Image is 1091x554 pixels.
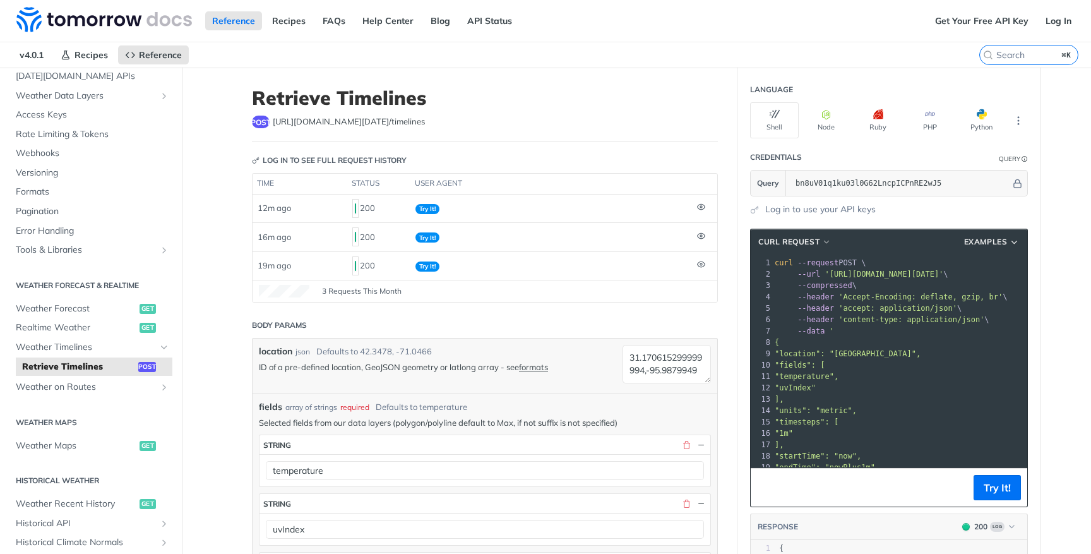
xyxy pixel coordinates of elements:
[54,45,115,64] a: Recipes
[138,362,156,372] span: post
[751,416,772,428] div: 15
[775,395,784,404] span: ],
[259,435,710,454] button: string
[355,11,420,30] a: Help Center
[775,315,989,324] span: \
[159,382,169,392] button: Show subpages for Weather on Routes
[751,405,772,416] div: 14
[775,304,962,313] span: \
[974,521,987,533] div: 200
[140,323,156,333] span: get
[355,203,356,214] span: 200
[13,45,51,64] span: v4.0.1
[265,11,313,30] a: Recipes
[9,105,172,124] a: Access Keys
[751,171,786,196] button: Query
[140,441,156,451] span: get
[259,400,282,414] span: fields
[757,478,775,497] button: Copy to clipboard
[263,440,291,450] div: string
[754,236,836,248] button: cURL Request
[252,320,307,331] div: Body Params
[797,304,834,313] span: --header
[695,498,706,509] button: Hide
[757,178,779,189] span: Query
[258,203,291,213] span: 12m ago
[9,67,172,86] a: [DATE][DOMAIN_NAME] APIs
[775,338,779,347] span: {
[316,11,352,30] a: FAQs
[751,337,772,348] div: 8
[797,327,825,335] span: --data
[258,232,291,242] span: 16m ago
[355,232,356,242] span: 200
[928,11,1035,30] a: Get Your Free API Key
[751,371,772,382] div: 11
[1022,156,1028,162] i: Information
[16,341,156,354] span: Weather Timelines
[983,50,993,60] svg: Search
[16,109,169,121] span: Access Keys
[410,174,692,194] th: user agent
[259,285,309,298] canvas: Line Graph
[757,521,799,533] button: RESPONSE
[750,102,799,138] button: Shell
[775,292,1008,301] span: \
[9,475,172,486] h2: Historical Weather
[352,198,405,219] div: 200
[159,91,169,101] button: Show subpages for Weather Data Layers
[347,174,410,194] th: status
[838,304,957,313] span: 'accept: application/json'
[16,536,156,549] span: Historical Climate Normals
[797,315,834,324] span: --header
[751,359,772,371] div: 10
[797,258,838,267] span: --request
[259,494,710,513] button: string
[956,521,1021,533] button: 200200Log
[159,538,169,548] button: Show subpages for Historical Climate Normals
[802,102,850,138] button: Node
[252,116,270,128] span: post
[252,155,407,166] div: Log in to see full request history
[252,87,718,109] h1: Retrieve Timelines
[830,327,834,335] span: '
[258,260,291,270] span: 19m ago
[825,270,943,279] span: '[URL][DOMAIN_NAME][DATE]'
[1009,111,1028,130] button: More Languages
[415,232,439,243] span: Try It!
[838,292,1003,301] span: 'Accept-Encoding: deflate, gzip, br'
[797,270,820,279] span: --url
[623,345,711,383] textarea: 31.170615299999994,-95.9879949
[775,383,816,392] span: "uvIndex"
[797,292,834,301] span: --header
[16,186,169,198] span: Formats
[316,346,432,358] div: Defaults to 42.3478, -71.0466
[751,348,772,359] div: 9
[322,286,402,297] span: 3 Requests This Month
[415,262,439,272] span: Try It!
[519,362,548,372] a: formats
[789,171,1011,196] input: apikey
[751,394,772,405] div: 13
[140,499,156,509] span: get
[964,236,1008,248] span: Examples
[999,154,1020,164] div: Query
[681,498,692,509] button: Delete
[75,49,108,61] span: Recipes
[16,358,172,376] a: Retrieve Timelinespost
[139,49,182,61] span: Reference
[775,463,879,472] span: "endTime": "nowPlus1m",
[751,428,772,439] div: 16
[775,270,948,279] span: \
[1011,177,1024,190] button: Hide
[16,225,169,238] span: Error Handling
[9,514,172,533] a: Historical APIShow subpages for Historical API
[1013,115,1024,126] svg: More ellipsis
[352,255,405,277] div: 200
[295,346,310,358] div: json
[16,90,156,102] span: Weather Data Layers
[962,523,970,531] span: 200
[16,244,156,256] span: Tools & Libraries
[751,450,772,462] div: 18
[140,304,156,314] span: get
